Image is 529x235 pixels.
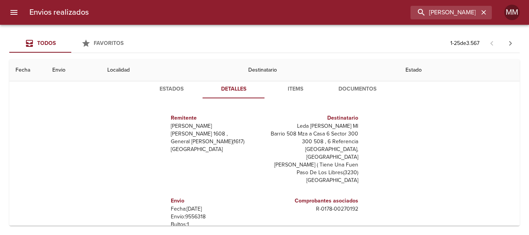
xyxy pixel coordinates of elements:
[171,130,261,138] p: [PERSON_NAME] 1608 ,
[171,205,261,213] p: Fecha: [DATE]
[268,197,358,205] h6: Comprobantes asociados
[9,59,46,81] th: Fecha
[101,59,242,81] th: Localidad
[9,34,133,53] div: Tabs Envios
[171,221,261,228] p: Bultos: 1
[268,169,358,177] p: Paso De Los Libres ( 3230 )
[171,213,261,221] p: Envío: 9556318
[331,84,384,94] span: Documentos
[171,197,261,205] h6: Envio
[46,59,101,81] th: Envio
[242,59,400,81] th: Destinatario
[171,114,261,122] h6: Remitente
[268,122,358,130] p: Leda [PERSON_NAME] Ml
[141,80,388,98] div: Tabs detalle de guia
[171,146,261,153] p: [GEOGRAPHIC_DATA]
[94,40,124,46] span: Favoritos
[268,177,358,184] p: [GEOGRAPHIC_DATA]
[5,3,23,22] button: menu
[171,122,261,130] p: [PERSON_NAME]
[268,205,358,213] p: R - 0178 - 00270192
[504,5,520,20] div: Abrir información de usuario
[29,6,89,19] h6: Envios realizados
[145,84,198,94] span: Estados
[37,40,56,46] span: Todos
[268,130,358,169] p: Barrio 508 Mza a Casa 6 Sector 300 300 508 , 6 Referencia [GEOGRAPHIC_DATA], [GEOGRAPHIC_DATA][PE...
[399,59,520,81] th: Estado
[269,84,322,94] span: Items
[171,138,261,146] p: General [PERSON_NAME] ( 1617 )
[504,5,520,20] div: MM
[207,84,260,94] span: Detalles
[501,34,520,53] span: Pagina siguiente
[410,6,479,19] input: buscar
[268,114,358,122] h6: Destinatario
[483,39,501,47] span: Pagina anterior
[450,39,479,47] p: 1 - 25 de 3.567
